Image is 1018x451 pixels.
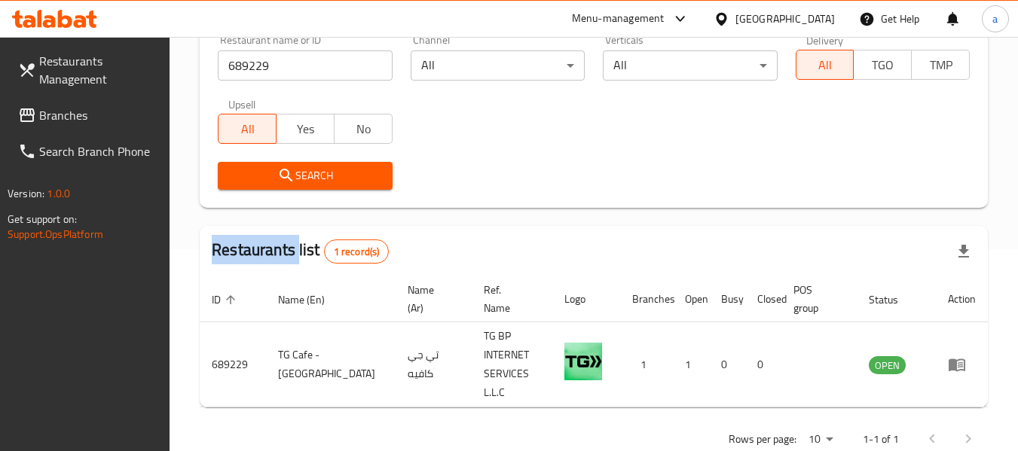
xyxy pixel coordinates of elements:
[325,245,389,259] span: 1 record(s)
[673,276,709,322] th: Open
[8,184,44,203] span: Version:
[572,10,665,28] div: Menu-management
[334,114,393,144] button: No
[853,50,912,80] button: TGO
[6,43,170,97] a: Restaurants Management
[869,291,918,309] span: Status
[276,114,335,144] button: Yes
[948,355,976,373] div: Menu
[225,118,271,140] span: All
[484,281,533,317] span: Ref. Name
[212,291,240,309] span: ID
[6,97,170,133] a: Branches
[408,281,454,317] span: Name (Ar)
[472,322,552,407] td: TG BP INTERNET SERVICES L.L.C
[228,99,256,109] label: Upsell
[946,233,982,270] div: Export file
[8,224,103,244] a: Support.OpsPlatform
[39,142,158,160] span: Search Branch Phone
[709,322,745,407] td: 0
[869,357,906,374] span: OPEN
[802,54,848,76] span: All
[200,276,988,407] table: enhanced table
[796,50,854,80] button: All
[230,166,380,185] span: Search
[802,428,839,451] div: Rows per page:
[863,430,899,449] p: 1-1 of 1
[47,184,70,203] span: 1.0.0
[564,343,602,380] img: TG Cafe - Box Park
[552,276,620,322] th: Logo
[709,276,745,322] th: Busy
[341,118,387,140] span: No
[603,50,777,81] div: All
[218,50,392,81] input: Search for restaurant name or ID..
[992,11,998,27] span: a
[936,276,988,322] th: Action
[411,50,585,81] div: All
[39,52,158,88] span: Restaurants Management
[918,54,964,76] span: TMP
[283,118,329,140] span: Yes
[745,276,781,322] th: Closed
[620,322,673,407] td: 1
[673,322,709,407] td: 1
[39,106,158,124] span: Branches
[6,133,170,169] a: Search Branch Phone
[729,430,796,449] p: Rows per page:
[8,209,77,229] span: Get support on:
[860,54,906,76] span: TGO
[218,162,392,190] button: Search
[793,281,839,317] span: POS group
[200,322,266,407] td: 689229
[735,11,835,27] div: [GEOGRAPHIC_DATA]
[620,276,673,322] th: Branches
[218,114,277,144] button: All
[869,356,906,374] div: OPEN
[278,291,344,309] span: Name (En)
[266,322,395,407] td: TG Cafe - [GEOGRAPHIC_DATA]
[806,35,844,45] label: Delivery
[396,322,472,407] td: تي جي كافيه
[212,239,389,264] h2: Restaurants list
[745,322,781,407] td: 0
[911,50,970,80] button: TMP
